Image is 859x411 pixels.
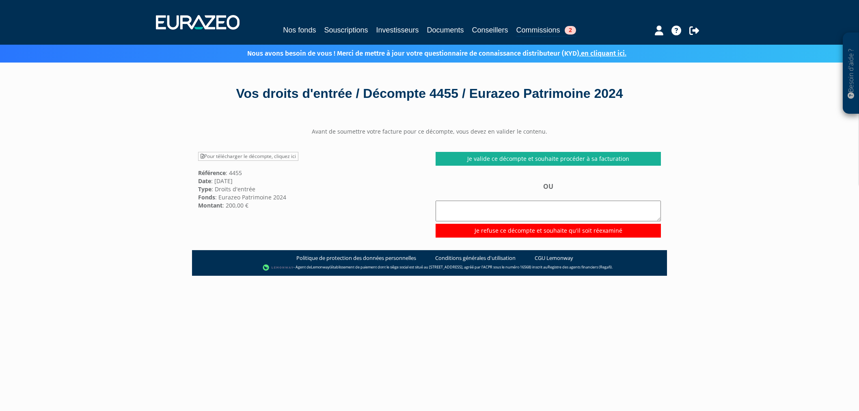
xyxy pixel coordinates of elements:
div: Vos droits d'entrée / Décompte 4455 / Eurazeo Patrimoine 2024 [198,84,661,103]
a: Lemonway [311,265,330,270]
strong: Référence [198,169,226,177]
a: Nos fonds [283,24,316,36]
img: 1732889491-logotype_eurazeo_blanc_rvb.png [156,15,240,30]
strong: Fonds [198,193,215,201]
img: logo-lemonway.png [263,264,294,272]
a: Registre des agents financiers (Regafi) [548,265,612,270]
a: Politique de protection des données personnelles [296,254,416,262]
a: Commissions2 [516,24,576,37]
a: Je valide ce décompte et souhaite procéder à sa facturation [436,152,661,166]
input: Je refuse ce décompte et souhaite qu'il soit réexaminé [436,224,661,238]
strong: Type [198,185,212,193]
div: - Agent de (établissement de paiement dont le siège social est situé au [STREET_ADDRESS], agréé p... [200,264,659,272]
p: Besoin d'aide ? [846,37,856,110]
a: Pour télécharger le décompte, cliquez ici [198,152,298,161]
a: Conditions générales d'utilisation [435,254,516,262]
center: Avant de soumettre votre facture pour ce décompte, vous devez en valider le contenu. [192,128,667,136]
a: Investisseurs [376,24,419,36]
a: Conseillers [472,24,508,36]
strong: Date [198,177,211,185]
a: en cliquant ici. [581,49,626,58]
div: : 4455 : [DATE] : Droits d'entrée : Eurazeo Patrimoine 2024 : 200,00 € [192,152,429,210]
a: Souscriptions [324,24,368,36]
div: OU [436,182,661,238]
a: CGU Lemonway [535,254,573,262]
strong: Montant [198,201,222,209]
p: Nous avons besoin de vous ! Merci de mettre à jour votre questionnaire de connaissance distribute... [224,47,626,58]
span: 2 [565,26,576,35]
a: Documents [427,24,464,36]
